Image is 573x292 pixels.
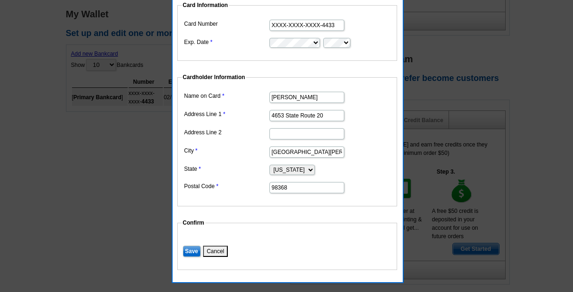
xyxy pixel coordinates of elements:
[184,146,268,155] label: City
[184,182,268,190] label: Postal Code
[184,20,268,28] label: Card Number
[184,165,268,173] label: State
[184,92,268,100] label: Name on Card
[184,110,268,118] label: Address Line 1
[182,1,229,9] legend: Card Information
[184,128,268,137] label: Address Line 2
[386,74,573,292] iframe: LiveChat chat widget
[203,246,228,257] button: Cancel
[184,38,268,46] label: Exp. Date
[183,246,201,257] input: Save
[182,73,246,81] legend: Cardholder Information
[182,219,205,227] legend: Confirm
